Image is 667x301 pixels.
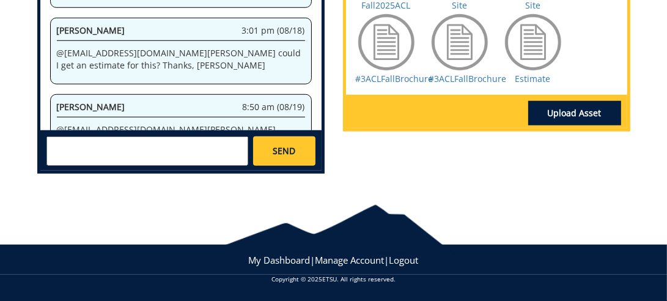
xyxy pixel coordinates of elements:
p: @ [EMAIL_ADDRESS][DOMAIN_NAME] [PERSON_NAME] could I get an estimate for this? Thanks, [PERSON_NAME] [57,47,305,72]
span: 8:50 am (08/19) [243,101,305,113]
span: 3:01 pm (08/18) [242,24,305,37]
a: #3ACLFallBrochure [356,73,433,84]
a: My Dashboard [249,254,311,266]
a: #3ACLFallBrochure [429,73,507,84]
a: SEND [253,136,315,166]
a: ETSU [322,275,337,283]
a: Upload Asset [528,101,621,125]
span: [PERSON_NAME] [57,24,125,36]
a: Logout [389,254,419,266]
span: [PERSON_NAME] [57,101,125,113]
span: SEND [273,145,295,157]
a: Manage Account [315,254,385,266]
textarea: messageToSend [46,136,248,166]
p: @ [EMAIL_ADDRESS][DOMAIN_NAME] [PERSON_NAME], please use the most current brochure information #3... [57,124,305,160]
a: Estimate [515,73,551,84]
